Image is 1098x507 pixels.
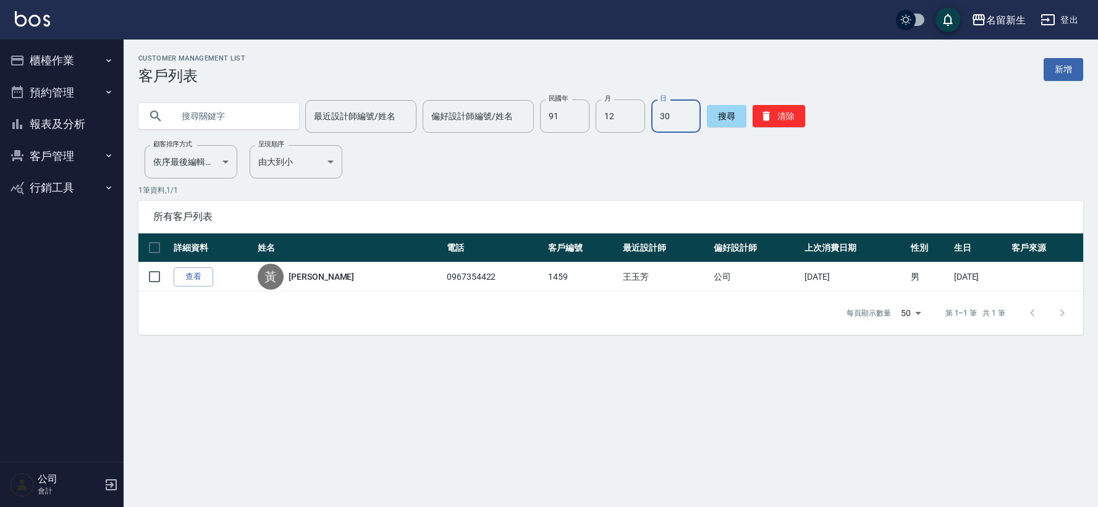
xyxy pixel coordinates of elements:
th: 客戶編號 [545,233,620,262]
th: 客戶來源 [1008,233,1083,262]
h2: Customer Management List [138,54,245,62]
p: 第 1–1 筆 共 1 筆 [945,308,1005,319]
td: 1459 [545,262,620,291]
label: 顧客排序方式 [153,140,192,149]
th: 偏好設計師 [711,233,801,262]
h5: 公司 [38,473,101,485]
div: 名留新生 [986,12,1026,28]
p: 會計 [38,485,101,497]
th: 性別 [908,233,951,262]
label: 日 [660,94,666,103]
label: 月 [604,94,610,103]
button: 客戶管理 [5,140,119,172]
div: 依序最後編輯時間 [145,145,237,178]
button: 預約管理 [5,77,119,109]
h3: 客戶列表 [138,67,245,85]
div: 黃 [258,264,284,290]
button: save [935,7,960,32]
td: [DATE] [951,262,1008,291]
button: 名留新生 [966,7,1031,33]
div: 由大到小 [250,145,342,178]
th: 最近設計師 [620,233,711,262]
th: 生日 [951,233,1008,262]
button: 搜尋 [707,105,746,127]
th: 上次消費日期 [801,233,908,262]
div: 50 [896,296,926,330]
button: 報表及分析 [5,108,119,140]
span: 所有客戶列表 [153,211,1068,223]
td: 公司 [711,262,801,291]
a: 新增 [1044,58,1083,81]
td: 王玉芳 [620,262,711,291]
button: 登出 [1036,9,1083,31]
input: 搜尋關鍵字 [173,99,289,133]
button: 行銷工具 [5,172,119,204]
p: 1 筆資料, 1 / 1 [138,185,1083,196]
td: [DATE] [801,262,908,291]
label: 呈現順序 [258,140,284,149]
th: 姓名 [255,233,444,262]
p: 每頁顯示數量 [847,308,891,319]
th: 詳細資料 [171,233,255,262]
a: 查看 [174,267,213,287]
img: Logo [15,11,50,27]
label: 民國年 [549,94,568,103]
button: 清除 [753,105,805,127]
a: [PERSON_NAME] [289,270,354,283]
th: 電話 [444,233,546,262]
td: 男 [908,262,951,291]
img: Person [10,472,35,497]
button: 櫃檯作業 [5,44,119,77]
td: 0967354422 [444,262,546,291]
